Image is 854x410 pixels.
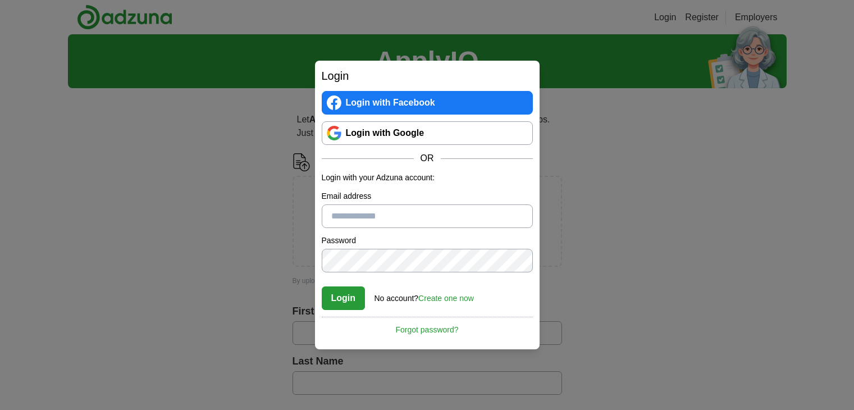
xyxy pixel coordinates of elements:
label: Password [322,235,533,247]
a: Forgot password? [322,317,533,336]
h2: Login [322,67,533,84]
a: Login with Facebook [322,91,533,115]
p: Login with your Adzuna account: [322,172,533,184]
div: No account? [375,286,474,304]
span: OR [414,152,441,165]
label: Email address [322,190,533,202]
button: Login [322,286,366,310]
a: Create one now [418,294,474,303]
a: Login with Google [322,121,533,145]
